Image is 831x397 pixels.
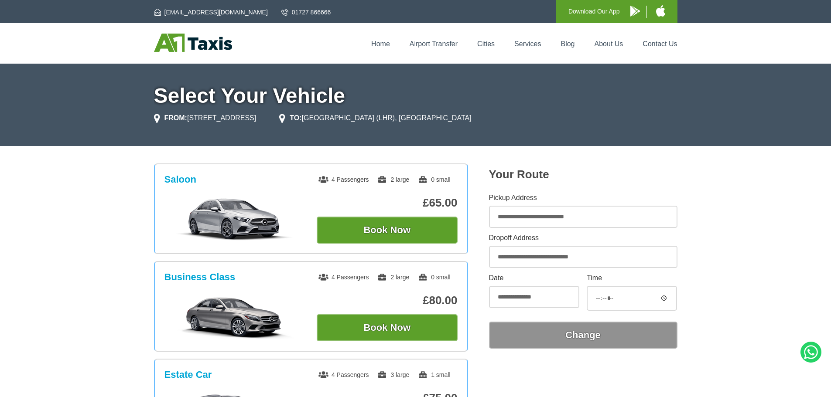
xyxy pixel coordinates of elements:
[477,40,495,48] a: Cities
[318,176,369,183] span: 4 Passengers
[164,271,236,283] h3: Business Class
[656,5,665,17] img: A1 Taxis iPhone App
[587,275,677,282] label: Time
[418,176,450,183] span: 0 small
[290,114,301,122] strong: TO:
[643,40,677,48] a: Contact Us
[169,295,300,339] img: Business Class
[318,274,369,281] span: 4 Passengers
[489,275,579,282] label: Date
[630,6,640,17] img: A1 Taxis Android App
[595,40,623,48] a: About Us
[154,85,677,106] h1: Select Your Vehicle
[418,274,450,281] span: 0 small
[377,176,409,183] span: 2 large
[164,174,196,185] h3: Saloon
[164,369,212,380] h3: Estate Car
[514,40,541,48] a: Services
[489,234,677,241] label: Dropoff Address
[317,196,458,210] p: £65.00
[489,322,677,349] button: Change
[318,371,369,378] span: 4 Passengers
[489,194,677,201] label: Pickup Address
[371,40,390,48] a: Home
[561,40,575,48] a: Blog
[377,274,409,281] span: 2 large
[410,40,458,48] a: Airport Transfer
[317,217,458,244] button: Book Now
[169,197,300,241] img: Saloon
[279,113,471,123] li: [GEOGRAPHIC_DATA] (LHR), [GEOGRAPHIC_DATA]
[164,114,187,122] strong: FROM:
[568,6,620,17] p: Download Our App
[317,314,458,341] button: Book Now
[377,371,409,378] span: 3 large
[154,34,232,52] img: A1 Taxis St Albans LTD
[489,168,677,181] h2: Your Route
[154,113,256,123] li: [STREET_ADDRESS]
[154,8,268,17] a: [EMAIL_ADDRESS][DOMAIN_NAME]
[317,294,458,307] p: £80.00
[281,8,331,17] a: 01727 866666
[418,371,450,378] span: 1 small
